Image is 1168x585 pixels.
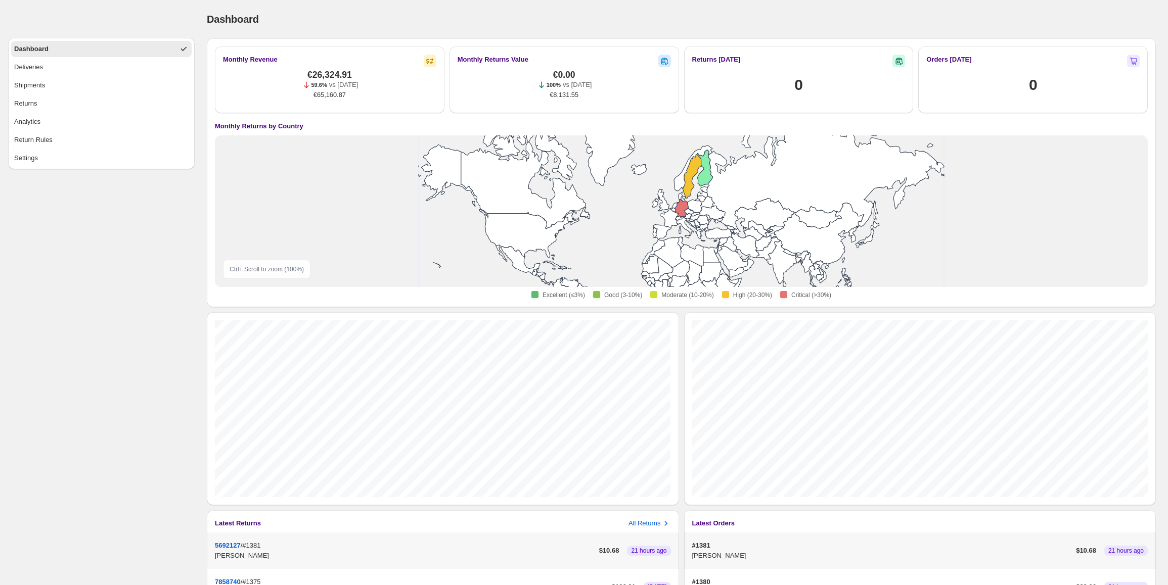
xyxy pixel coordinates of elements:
[1029,75,1037,95] h1: 0
[11,77,192,93] button: Shipments
[14,153,38,163] div: Settings
[215,541,595,561] div: /
[550,90,578,100] span: €8,131.55
[215,121,303,131] h4: Monthly Returns by Country
[14,44,49,54] div: Dashboard
[307,70,352,80] span: €26,324.91
[604,291,642,299] span: Good (3-10%)
[547,82,561,88] span: 100%
[1108,547,1144,555] span: 21 hours ago
[11,114,192,130] button: Analytics
[215,542,241,549] button: 5692127
[223,260,310,279] div: Ctrl + Scroll to zoom ( 100 %)
[733,291,772,299] span: High (20-30%)
[215,518,261,528] h3: Latest Returns
[14,80,45,90] div: Shipments
[11,41,192,57] button: Dashboard
[631,547,666,555] span: 21 hours ago
[926,55,971,65] h2: Orders [DATE]
[692,551,1072,561] p: [PERSON_NAME]
[563,80,592,90] p: vs [DATE]
[1076,546,1096,556] p: $ 10.68
[692,55,741,65] h2: Returns [DATE]
[692,541,1072,551] p: #1381
[207,14,259,25] span: Dashboard
[223,55,278,65] h2: Monthly Revenue
[794,75,802,95] h1: 0
[215,551,595,561] p: [PERSON_NAME]
[791,291,831,299] span: Critical (>30%)
[313,90,346,100] span: €65,160.87
[553,70,575,80] span: €0.00
[458,55,528,65] h2: Monthly Returns Value
[628,518,661,528] h3: All Returns
[661,291,713,299] span: Moderate (10-20%)
[11,59,192,75] button: Deliveries
[692,518,735,528] h3: Latest Orders
[14,62,43,72] div: Deliveries
[14,135,53,145] div: Return Rules
[11,132,192,148] button: Return Rules
[11,150,192,166] button: Settings
[14,99,37,109] div: Returns
[543,291,585,299] span: Excellent (≤3%)
[628,518,671,528] button: All Returns
[11,95,192,112] button: Returns
[242,542,260,549] span: #1381
[599,546,619,556] p: $ 10.68
[329,80,358,90] p: vs [DATE]
[14,117,40,127] div: Analytics
[311,82,327,88] span: 59.6%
